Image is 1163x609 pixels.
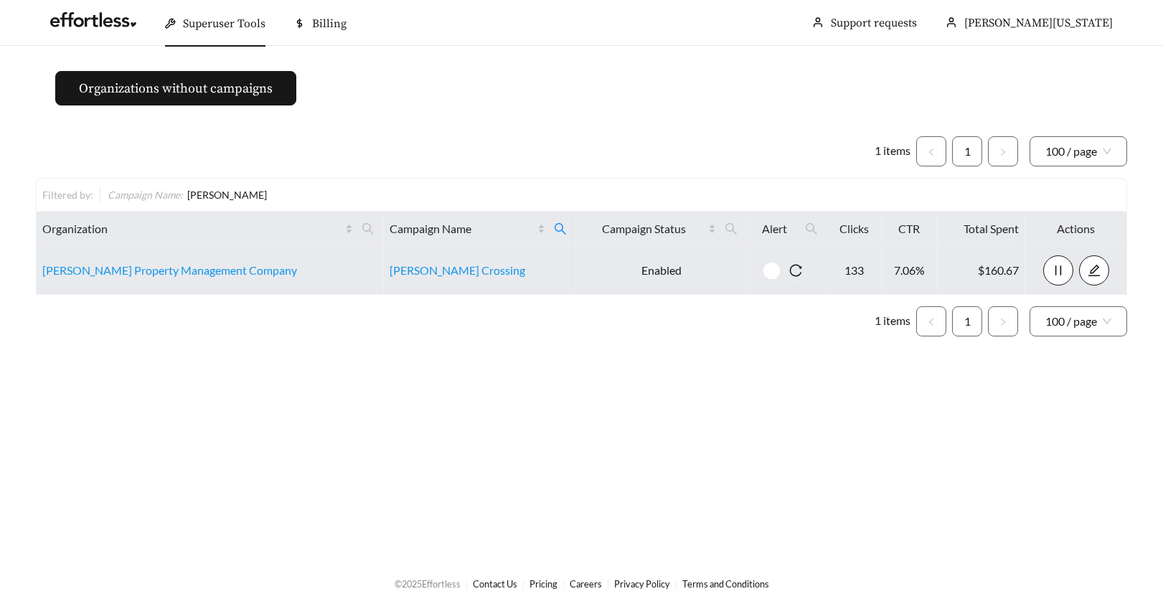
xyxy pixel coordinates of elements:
[582,220,705,237] span: Campaign Status
[781,264,811,277] span: reload
[719,217,743,240] span: search
[42,187,100,202] div: Filtered by:
[614,578,670,590] a: Privacy Policy
[1079,255,1109,285] button: edit
[875,136,910,166] li: 1 items
[390,220,535,237] span: Campaign Name
[927,148,936,156] span: left
[108,189,183,201] span: Campaign Name :
[576,247,747,295] td: Enabled
[548,217,573,240] span: search
[725,222,738,235] span: search
[988,136,1018,166] button: right
[79,79,273,98] span: Organizations without campaigns
[529,578,557,590] a: Pricing
[781,255,811,285] button: reload
[1030,306,1127,336] div: Page Size
[875,306,910,336] li: 1 items
[799,217,824,240] span: search
[916,136,946,166] button: left
[1080,264,1108,277] span: edit
[964,16,1113,30] span: [PERSON_NAME][US_STATE]
[1043,255,1073,285] button: pause
[356,217,380,240] span: search
[753,220,796,237] span: Alert
[312,16,347,31] span: Billing
[1025,212,1127,247] th: Actions
[1045,137,1111,166] span: 100 / page
[42,263,297,277] a: [PERSON_NAME] Property Management Company
[927,318,936,326] span: left
[362,222,375,235] span: search
[952,136,982,166] li: 1
[1045,307,1111,336] span: 100 / page
[916,306,946,336] button: left
[183,16,265,31] span: Superuser Tools
[187,189,267,201] span: [PERSON_NAME]
[938,212,1025,247] th: Total Spent
[953,307,981,336] a: 1
[882,247,938,295] td: 7.06%
[395,578,461,590] span: © 2025 Effortless
[805,222,818,235] span: search
[1044,264,1073,277] span: pause
[988,306,1018,336] li: Next Page
[390,263,525,277] a: [PERSON_NAME] Crossing
[1079,263,1109,277] a: edit
[988,306,1018,336] button: right
[42,220,342,237] span: Organization
[682,578,769,590] a: Terms and Conditions
[827,212,881,247] th: Clicks
[570,578,602,590] a: Careers
[953,137,981,166] a: 1
[554,222,567,235] span: search
[938,247,1025,295] td: $160.67
[1030,136,1127,166] div: Page Size
[952,306,982,336] li: 1
[999,148,1007,156] span: right
[831,16,917,30] a: Support requests
[988,136,1018,166] li: Next Page
[827,247,881,295] td: 133
[916,306,946,336] li: Previous Page
[882,212,938,247] th: CTR
[916,136,946,166] li: Previous Page
[55,71,296,105] button: Organizations without campaigns
[473,578,517,590] a: Contact Us
[999,318,1007,326] span: right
